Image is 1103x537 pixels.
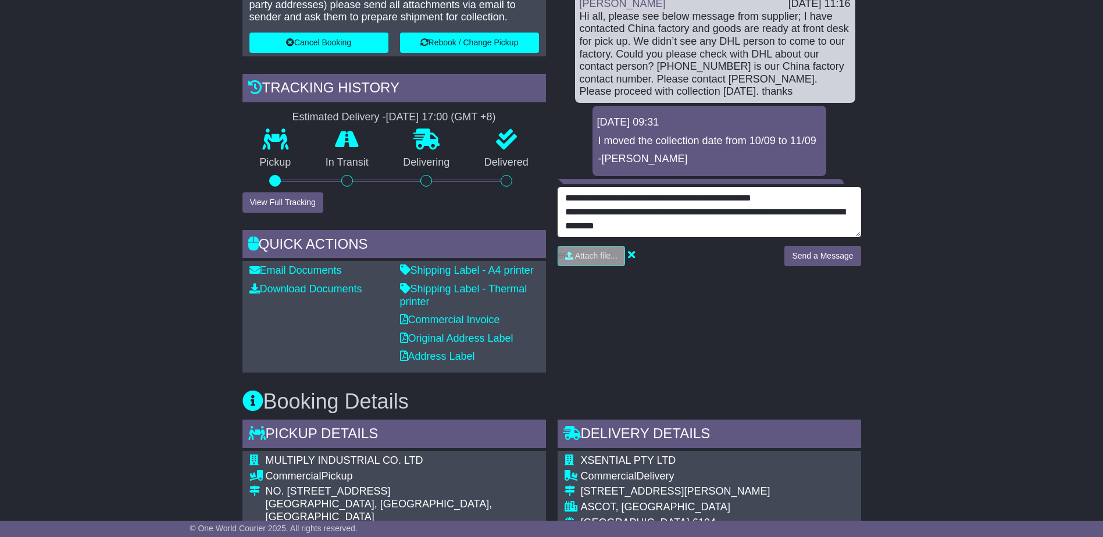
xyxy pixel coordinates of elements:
[266,470,322,482] span: Commercial
[581,485,770,498] div: [STREET_ADDRESS][PERSON_NAME]
[249,33,388,53] button: Cancel Booking
[266,485,539,498] div: NO. [STREET_ADDRESS]
[400,264,534,276] a: Shipping Label - A4 printer
[249,283,362,295] a: Download Documents
[242,192,323,213] button: View Full Tracking
[242,74,546,105] div: Tracking history
[693,517,716,528] span: 6104
[242,390,861,413] h3: Booking Details
[784,246,861,266] button: Send a Message
[581,517,690,528] span: [GEOGRAPHIC_DATA]
[400,314,500,325] a: Commercial Invoice
[386,156,467,169] p: Delivering
[581,470,637,482] span: Commercial
[581,454,676,466] span: XSENTIAL PTY LTD
[266,470,539,483] div: Pickup
[581,501,770,514] div: ASCOT, [GEOGRAPHIC_DATA]
[558,420,861,451] div: Delivery Details
[242,111,546,124] div: Estimated Delivery -
[467,156,546,169] p: Delivered
[308,156,386,169] p: In Transit
[190,524,358,533] span: © One World Courier 2025. All rights reserved.
[266,454,423,466] span: MULTIPLY INDUSTRIAL CO. LTD
[400,33,539,53] button: Rebook / Change Pickup
[242,420,546,451] div: Pickup Details
[400,350,475,362] a: Address Label
[249,264,342,276] a: Email Documents
[242,230,546,262] div: Quick Actions
[777,184,839,196] div: [DATE] 09:30
[266,498,539,523] div: [GEOGRAPHIC_DATA], [GEOGRAPHIC_DATA], [GEOGRAPHIC_DATA]
[598,135,820,148] p: I moved the collection date from 10/09 to 11/09
[242,156,309,169] p: Pickup
[598,153,820,166] p: -[PERSON_NAME]
[386,111,496,124] div: [DATE] 17:00 (GMT +8)
[400,283,527,307] a: Shipping Label - Thermal printer
[400,332,513,344] a: Original Address Label
[581,470,770,483] div: Delivery
[580,10,851,98] div: Hi all, please see below message from supplier; I have contacted China factory and goods are read...
[568,184,701,195] a: In Transit and Delivery Team
[597,116,822,129] div: [DATE] 09:31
